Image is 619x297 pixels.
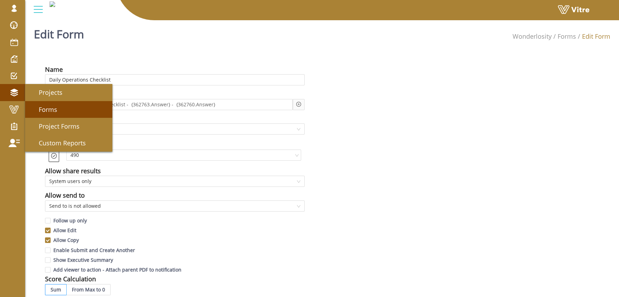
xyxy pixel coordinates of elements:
h1: Edit Form [34,17,84,47]
span: Projects [30,88,62,97]
div: Allow share results [45,166,101,176]
span: plus-circle [296,102,301,107]
span: Add viewer to action - Attach parent PDF to notification [51,266,184,273]
li: Edit Form [576,31,610,41]
div: Score Calculation [45,274,96,284]
span: Sum [51,286,61,293]
span: 490 [70,150,297,160]
span: Project Forms [30,122,80,130]
span: Show Executive Summary [51,257,116,263]
a: Custom Reports [25,135,112,151]
a: Forms [558,32,576,40]
span: Forms [30,105,57,114]
span: Follow up only [51,217,90,224]
input: Name [45,74,305,85]
a: Project Forms [25,118,112,135]
div: Allow send to [45,190,85,200]
a: Forms [25,101,112,118]
div: Name [45,64,63,74]
span: Allow Copy [51,237,82,243]
span: Allow Edit [51,227,79,234]
span: From Max to 0 [72,286,105,293]
span: System users only [49,176,300,186]
a: Projects [25,84,112,101]
span: Daily Operations Checklist - {362763.Answer} - {362760.Answer} [62,101,217,108]
span: Enable Submit and Create Another [51,247,138,253]
span: Send to is not allowed [49,201,300,211]
img: 490.png [47,148,61,162]
span: English [49,124,300,134]
a: Wonderlosity [513,32,552,40]
img: 0dcd9a6b-1c5a-4eae-a27b-fc2ff7ff0dea.png [50,1,55,7]
span: Custom Reports [30,139,86,147]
